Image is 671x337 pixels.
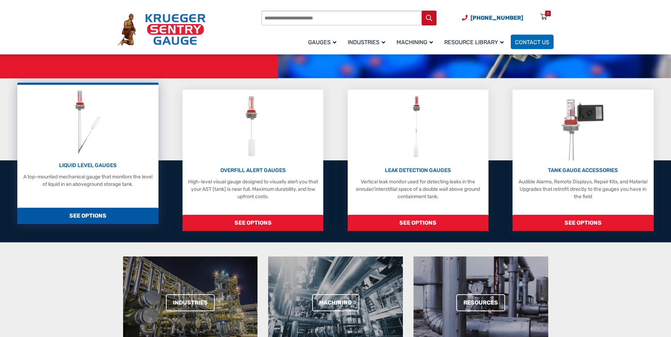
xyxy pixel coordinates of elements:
[312,294,359,311] a: Machining
[462,13,523,22] a: Phone Number (920) 434-8860
[516,178,650,200] p: Audible Alarms, Remote Displays, Repair Kits, and Material Upgrades that retrofit directly to the...
[118,13,206,46] img: Krueger Sentry Gauge
[186,166,320,175] p: OVERFILL ALERT GAUGES
[304,34,343,50] a: Gauges
[513,90,653,231] a: Tank Gauge Accessories TANK GAUGE ACCESSORIES Audible Alarms, Remote Displays, Repair Kits, and M...
[515,39,549,46] span: Contact Us
[555,93,612,160] img: Tank Gauge Accessories
[17,208,158,224] span: SEE OPTIONS
[21,161,155,170] p: LIQUID LEVEL GAUGES
[351,166,485,175] p: LEAK DETECTION GAUGES
[166,294,215,311] a: Industries
[547,11,549,16] div: 0
[397,39,433,46] span: Machining
[348,215,488,231] span: SEE OPTIONS
[237,93,269,160] img: Overfill Alert Gauges
[69,88,106,155] img: Liquid Level Gauges
[343,34,392,50] a: Industries
[351,178,485,200] p: Vertical leak monitor used for detecting leaks in the annular/interstitial space of a double wall...
[183,90,323,231] a: Overfill Alert Gauges OVERFILL ALERT GAUGES High-level visual gauge designed to visually alert yo...
[21,173,155,188] p: A top-mounted mechanical gauge that monitors the level of liquid in an aboveground storage tank.
[348,39,385,46] span: Industries
[444,39,504,46] span: Resource Library
[404,93,432,160] img: Leak Detection Gauges
[516,166,650,175] p: TANK GAUGE ACCESSORIES
[308,39,336,46] span: Gauges
[392,34,440,50] a: Machining
[186,178,320,200] p: High-level visual gauge designed to visually alert you that your AST (tank) is near full. Maximum...
[513,215,653,231] span: SEE OPTIONS
[17,83,158,224] a: Liquid Level Gauges LIQUID LEVEL GAUGES A top-mounted mechanical gauge that monitors the level of...
[456,294,505,311] a: Resources
[470,14,523,21] span: [PHONE_NUMBER]
[348,90,488,231] a: Leak Detection Gauges LEAK DETECTION GAUGES Vertical leak monitor used for detecting leaks in the...
[183,215,323,231] span: SEE OPTIONS
[440,34,511,50] a: Resource Library
[511,35,554,49] a: Contact Us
